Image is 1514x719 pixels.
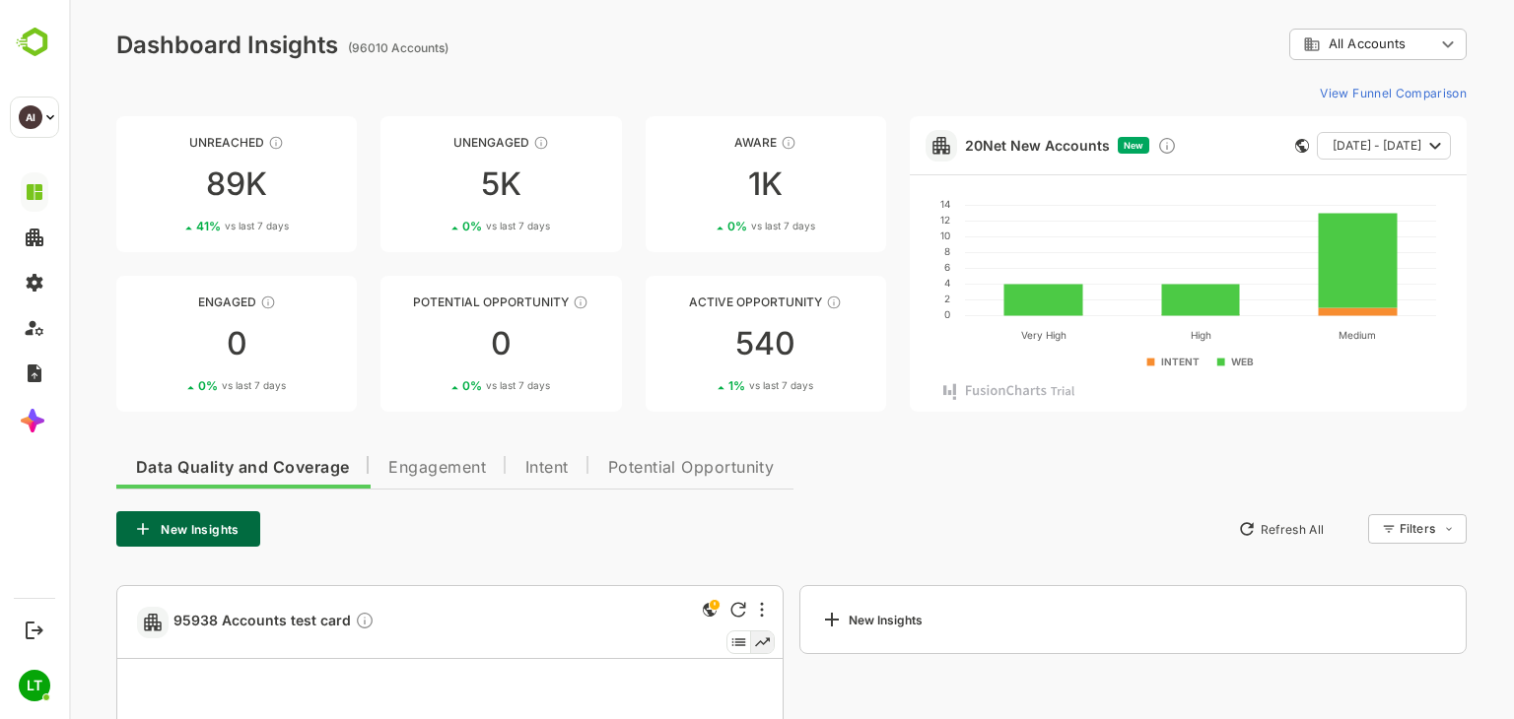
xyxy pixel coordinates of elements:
div: 540 [577,328,817,359]
div: 0 % [393,219,481,233]
div: 1 % [659,378,744,393]
div: Dashboard Insights [47,31,269,59]
span: vs last 7 days [682,219,746,233]
div: 0 [311,328,552,359]
div: Filters [1331,521,1366,536]
a: New Insights [730,585,1398,654]
span: vs last 7 days [417,219,481,233]
div: Potential Opportunity [311,294,552,309]
div: Refresh [661,602,677,618]
text: 10 [871,229,881,241]
div: 89K [47,168,288,200]
span: Intent [456,460,500,476]
div: 41 % [127,219,220,233]
a: UnengagedThese accounts have not shown enough engagement and need nurturing5K0%vs last 7 days [311,116,552,252]
div: This is a global insight. Segment selection is not applicable for this view [629,598,653,624]
a: EngagedThese accounts are warm, further nurturing would qualify them to MQAs00%vs last 7 days [47,276,288,412]
div: These accounts have not been engaged with for a defined time period [199,135,215,151]
div: More [691,602,695,618]
div: These accounts are MQAs and can be passed on to Inside Sales [504,294,519,310]
button: Refresh All [1160,513,1264,545]
button: [DATE] - [DATE] [1248,132,1382,160]
div: Engaged [47,294,288,309]
div: Unengaged [311,135,552,150]
text: 4 [875,277,881,289]
text: Very High [951,329,997,342]
a: 95938 Accounts test cardDescription not present [104,611,313,633]
text: 12 [871,214,881,226]
button: New Insights [47,511,191,547]
div: Unreached [47,135,288,150]
ag: (96010 Accounts) [279,40,385,55]
text: 8 [875,245,881,257]
button: Logout [21,617,47,643]
div: Active Opportunity [577,294,817,309]
div: LT [19,670,50,701]
span: 95938 Accounts test card [104,611,306,633]
div: AI [19,105,42,129]
div: New Insights [751,608,854,631]
div: 0 % [393,378,481,393]
text: 0 [875,308,881,320]
a: AwareThese accounts have just entered the buying cycle and need further nurturing1K0%vs last 7 days [577,116,817,252]
div: Discover new ICP-fit accounts showing engagement — via intent surges, anonymous website visits, L... [1088,136,1108,156]
span: vs last 7 days [680,378,744,393]
div: 0 [47,328,288,359]
span: New [1055,140,1074,151]
a: Potential OpportunityThese accounts are MQAs and can be passed on to Inside Sales00%vs last 7 days [311,276,552,412]
div: Aware [577,135,817,150]
div: All Accounts [1234,35,1366,53]
span: vs last 7 days [156,219,220,233]
text: 6 [875,261,881,273]
div: 0 % [129,378,217,393]
text: High [1121,329,1141,342]
div: Description not present [286,611,306,633]
div: These accounts have not shown enough engagement and need nurturing [464,135,480,151]
div: 0 % [658,219,746,233]
div: 5K [311,168,552,200]
img: BambooboxLogoMark.f1c84d78b4c51b1a7b5f700c9845e183.svg [10,24,60,61]
div: These accounts are warm, further nurturing would qualify them to MQAs [191,294,207,310]
div: All Accounts [1220,26,1398,64]
div: These accounts have open opportunities which might be at any of the Sales Stages [757,294,773,310]
span: Data Quality and Coverage [67,460,280,476]
div: 1K [577,168,817,200]
span: All Accounts [1260,36,1337,51]
a: Active OpportunityThese accounts have open opportunities which might be at any of the Sales Stage... [577,276,817,412]
text: 14 [871,198,881,210]
a: 20Net New Accounts [896,137,1041,154]
a: UnreachedThese accounts have not been engaged with for a defined time period89K41%vs last 7 days [47,116,288,252]
div: This card does not support filter and segments [1226,139,1240,153]
span: Engagement [319,460,417,476]
div: Filters [1329,511,1398,547]
span: vs last 7 days [417,378,481,393]
span: vs last 7 days [153,378,217,393]
div: These accounts have just entered the buying cycle and need further nurturing [712,135,727,151]
button: View Funnel Comparison [1243,77,1398,108]
span: Potential Opportunity [539,460,706,476]
text: 2 [875,293,881,304]
span: [DATE] - [DATE] [1264,133,1352,159]
text: Medium [1270,329,1307,341]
